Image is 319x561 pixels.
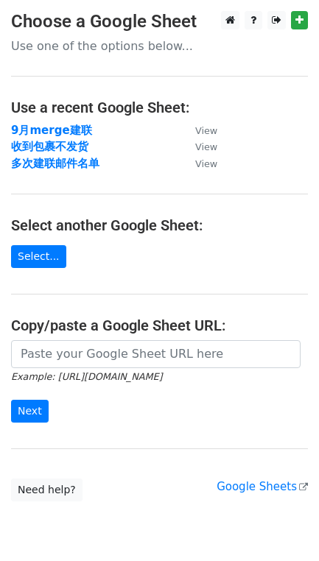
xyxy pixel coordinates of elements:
small: View [195,125,217,136]
small: View [195,158,217,169]
input: Paste your Google Sheet URL here [11,340,301,368]
h4: Copy/paste a Google Sheet URL: [11,317,308,334]
input: Next [11,400,49,423]
a: View [180,124,217,137]
p: Use one of the options below... [11,38,308,54]
h4: Use a recent Google Sheet: [11,99,308,116]
small: Example: [URL][DOMAIN_NAME] [11,371,162,382]
a: Select... [11,245,66,268]
a: 收到包裹不发货 [11,140,88,153]
a: View [180,140,217,153]
a: Need help? [11,479,83,501]
small: View [195,141,217,152]
a: 9月merge建联 [11,124,92,137]
a: 多次建联邮件名单 [11,157,99,170]
a: View [180,157,217,170]
h4: Select another Google Sheet: [11,216,308,234]
h3: Choose a Google Sheet [11,11,308,32]
a: Google Sheets [217,480,308,493]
